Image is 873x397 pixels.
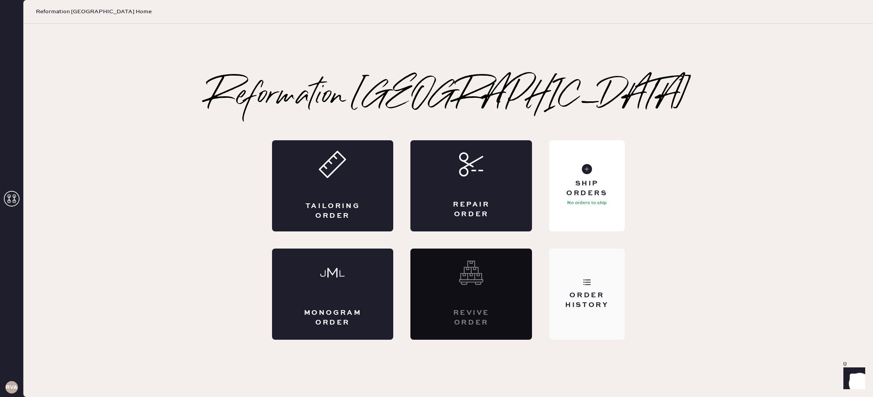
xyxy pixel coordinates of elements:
h2: Reformation [GEOGRAPHIC_DATA] [207,81,689,112]
div: Repair Order [442,200,501,219]
h3: RVA [5,385,18,390]
div: Interested? Contact us at care@hemster.co [410,249,532,340]
iframe: Front Chat [836,362,869,395]
p: No orders to ship [567,198,607,208]
div: Revive order [442,308,501,328]
span: Reformation [GEOGRAPHIC_DATA] Home [36,8,152,16]
div: Ship Orders [555,179,618,198]
div: Tailoring Order [303,201,362,221]
div: Order History [555,291,618,310]
div: Monogram Order [303,308,362,328]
